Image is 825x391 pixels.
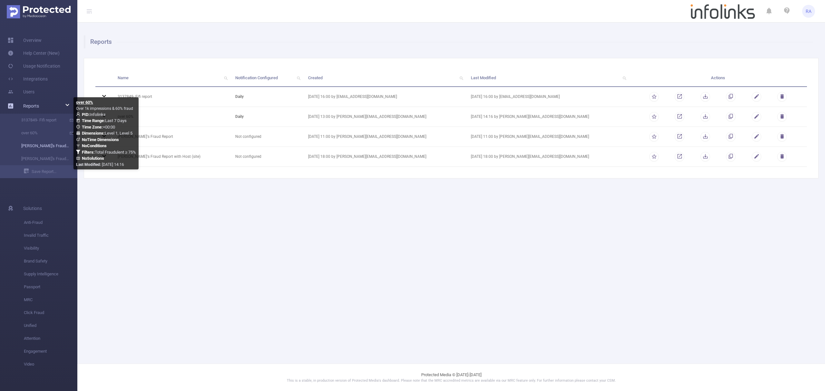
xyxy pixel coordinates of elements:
td: [DATE] 11:00 by [PERSON_NAME][EMAIL_ADDRESS][DOMAIN_NAME] [466,127,629,147]
td: [DATE] 14:16 by [PERSON_NAME][EMAIL_ADDRESS][DOMAIN_NAME] [466,107,629,127]
span: RA [806,5,811,18]
a: Users [8,85,34,98]
span: Infolinks Last 7 Days +00:00 [76,112,136,161]
td: [PERSON_NAME]'s Fraud Report with Host (site) [113,147,230,167]
i: icon: search [457,70,466,86]
span: [DATE] 14:16 [76,162,124,167]
td: [DATE] 16:00 by [EMAIL_ADDRESS][DOMAIN_NAME] [303,87,466,107]
i: icon: search [620,70,629,86]
span: Created [308,75,323,80]
td: 3137849- Fifi report [113,87,230,107]
i: icon: search [294,70,303,86]
span: Reports [23,103,39,109]
b: No Solutions [82,156,104,161]
footer: Protected Media © [DATE]-[DATE] [77,364,825,391]
span: Total Fraudulent ≥ 75% [82,150,136,155]
span: Name [118,75,129,80]
b: Time Zone: [82,125,103,129]
span: MRC [24,293,77,306]
b: daily [235,114,244,119]
p: This is a stable, in production version of Protected Media's dashboard. Please note that the MRC ... [93,378,809,384]
span: Click Fraud [24,306,77,319]
h1: Reports [84,35,813,48]
a: Save Report... [24,165,77,178]
b: No Time Dimensions [82,137,119,142]
span: Invalid Traffic [24,229,77,242]
td: [DATE] 18:00 by [PERSON_NAME][EMAIL_ADDRESS][DOMAIN_NAME] [303,147,466,167]
a: [PERSON_NAME]'s Fraud Report with Host (site) [13,152,70,165]
a: Overview [8,34,42,47]
span: Supply Intelligence [24,268,77,281]
span: Visibility [24,242,77,255]
span: Attention [24,332,77,345]
b: daily [235,94,244,99]
span: Solutions [23,202,42,215]
td: [DATE] 16:00 by [EMAIL_ADDRESS][DOMAIN_NAME] [466,87,629,107]
b: Filters : [82,150,95,155]
a: 3137849- Fifi report [13,114,70,127]
td: [PERSON_NAME]'s Fraud Report [113,127,230,147]
a: over 60% [13,127,70,139]
span: Level 1, Level 5 [82,131,132,136]
span: Notification Configured [235,75,278,80]
span: Brand Safety [24,255,77,268]
span: Engagement [24,345,77,358]
i: icon: search [221,70,230,86]
b: Dimensions : [82,131,105,136]
a: Reports [23,100,39,112]
span: Last Modified [471,75,496,80]
b: over 60% [76,100,93,105]
td: Not configured [230,147,303,167]
b: Time Range: [82,118,105,123]
span: Passport [24,281,77,293]
td: over 60% [113,107,230,127]
b: PID: [82,112,90,117]
a: Integrations [8,72,48,85]
a: Usage Notification [8,60,60,72]
a: Help Center (New) [8,47,60,60]
span: Video [24,358,77,371]
td: [DATE] 13:00 by [PERSON_NAME][EMAIL_ADDRESS][DOMAIN_NAME] [303,107,466,127]
span: Unified [24,319,77,332]
b: Last Modified: [76,162,101,167]
span: Actions [711,75,725,80]
i: icon: user [76,112,82,116]
b: No Conditions [82,143,107,148]
span: Anti-Fraud [24,216,77,229]
img: Protected Media [7,5,71,18]
td: [DATE] 11:00 by [PERSON_NAME][EMAIL_ADDRESS][DOMAIN_NAME] [303,127,466,147]
td: [DATE] 18:00 by [PERSON_NAME][EMAIL_ADDRESS][DOMAIN_NAME] [466,147,629,167]
a: [PERSON_NAME]'s Fraud Report [13,139,70,152]
span: Over 1k impressions & 60% fraud [76,106,133,111]
td: Not configured [230,127,303,147]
